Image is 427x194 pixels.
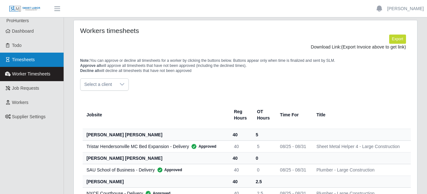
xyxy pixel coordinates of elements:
span: Approve all [80,63,101,68]
th: Time For [275,101,312,129]
span: Dashboard [12,29,34,34]
img: SLM Logo [9,5,41,12]
div: SAU School of Business - Delivery [86,167,224,173]
th: [PERSON_NAME] [PERSON_NAME] [83,152,229,164]
td: Sheet Metal Helper 4 - Large Construction [311,140,407,152]
th: 2.5 [252,176,275,187]
th: [PERSON_NAME] [83,176,229,187]
a: [PERSON_NAME] [387,5,424,12]
th: 0 [252,152,275,164]
div: Download Link: [85,44,406,50]
th: Reg Hours [229,101,252,129]
th: [PERSON_NAME] [PERSON_NAME] [83,129,229,140]
span: ProHunters [6,18,29,23]
td: 08/25 - 08/31 [275,140,312,152]
h4: Workers timesheets [80,27,212,35]
td: 5 [252,140,275,152]
th: Jobsite [83,101,229,129]
td: Plumber - Large Construction [311,164,407,176]
th: 40 [229,129,252,140]
td: 0 [252,164,275,176]
th: 40 [229,152,252,164]
th: OT Hours [252,101,275,129]
span: Note: [80,58,90,63]
th: Title [311,101,407,129]
span: Worker Timesheets [12,71,50,76]
span: (Export Invoice above to get link) [341,44,406,49]
span: Approved [189,143,216,150]
th: 40 [229,176,252,187]
span: Timesheets [12,57,35,62]
span: Job Requests [12,86,39,91]
button: Export [389,35,406,43]
span: Todo [12,43,22,48]
span: Decline all [80,68,99,73]
span: Select a client [80,79,116,90]
th: 5 [252,129,275,140]
span: Workers [12,100,29,105]
td: 40 [229,140,252,152]
span: Approved [155,167,182,173]
td: 08/25 - 08/31 [275,164,312,176]
td: 40 [229,164,252,176]
span: Supplier Settings [12,114,46,119]
div: Tristar Hendersonville MC Bed Expansion - Delivery [86,143,224,150]
p: You can approve or decline all timesheets for a worker by clicking the buttons below. Buttons app... [80,58,411,73]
